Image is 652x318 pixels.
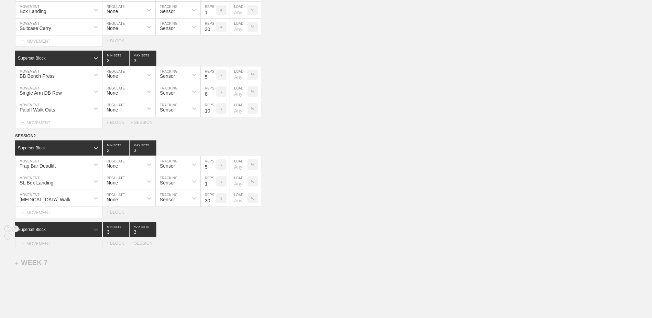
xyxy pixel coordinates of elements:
[618,285,652,318] iframe: Chat Widget
[20,107,55,113] div: Paloff Walk Outs
[107,90,118,96] div: None
[251,180,254,183] p: %
[230,66,247,83] input: Any
[130,140,156,156] input: None
[107,39,131,43] div: + BLOCK
[131,120,158,125] div: + SESSION
[20,9,46,14] div: Box Landing
[20,73,55,79] div: BB Bench Press
[18,56,46,61] div: Superset Block
[230,156,247,173] input: Any
[15,259,47,267] div: WEEK 7
[220,73,222,77] p: #
[21,38,24,44] span: +
[15,134,36,138] span: SESSION 2
[18,227,46,232] div: Superset Block
[107,241,131,246] div: + BLOCK
[160,163,175,169] div: Sensor
[160,107,175,113] div: Sensor
[230,173,247,190] input: Any
[107,9,118,14] div: None
[230,100,247,117] input: Any
[230,190,247,206] input: Any
[220,163,222,167] p: #
[21,119,24,125] span: +
[21,240,24,246] span: +
[130,51,156,66] input: None
[15,207,102,218] div: MOVEMENT
[107,163,118,169] div: None
[160,73,175,79] div: Sensor
[107,210,131,215] div: + BLOCK
[20,197,70,202] div: [MEDICAL_DATA] Walk
[160,25,175,31] div: Sensor
[220,25,222,29] p: #
[220,180,222,183] p: #
[21,209,24,215] span: +
[15,238,102,249] div: MOVEMENT
[130,222,156,237] input: None
[220,197,222,200] p: #
[160,9,175,14] div: Sensor
[251,8,254,12] p: %
[220,8,222,12] p: #
[107,73,118,79] div: None
[15,117,102,128] div: MOVEMENT
[15,35,102,47] div: MOVEMENT
[160,180,175,185] div: Sensor
[230,83,247,100] input: Any
[107,197,118,202] div: None
[251,90,254,94] p: %
[107,180,118,185] div: None
[220,107,222,110] p: #
[15,260,18,266] span: +
[20,163,56,169] div: Trap Bar Deadlift
[251,197,254,200] p: %
[251,25,254,29] p: %
[107,25,118,31] div: None
[220,90,222,94] p: #
[230,19,247,35] input: Any
[107,107,118,113] div: None
[160,90,175,96] div: Sensor
[131,241,158,246] div: + SESSION
[18,146,46,150] div: Superset Block
[20,25,51,31] div: Suitcase Carry
[251,107,254,110] p: %
[251,73,254,77] p: %
[230,2,247,18] input: Any
[160,197,175,202] div: Sensor
[20,90,62,96] div: Single Arm DB Row
[20,180,53,185] div: SL Box Landing
[107,120,131,125] div: + BLOCK
[251,163,254,167] p: %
